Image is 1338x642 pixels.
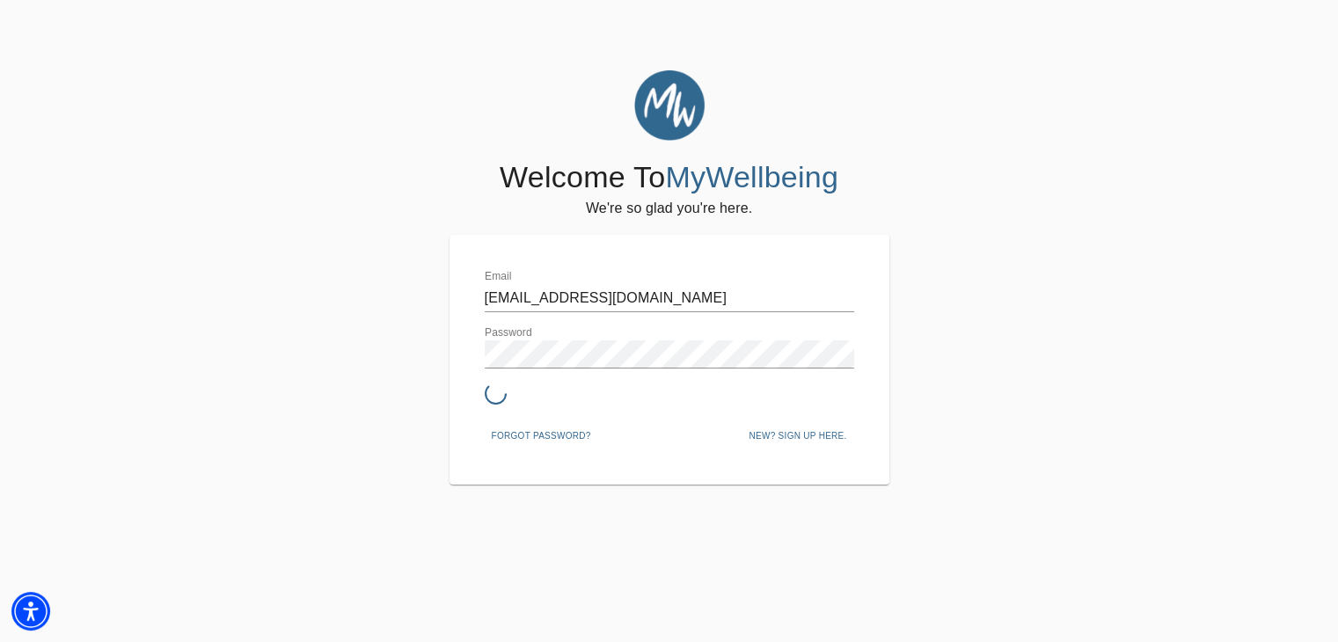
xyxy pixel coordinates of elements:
[485,423,598,449] button: Forgot password?
[749,428,846,444] span: New? Sign up here.
[11,592,50,631] div: Accessibility Menu
[500,159,838,196] h4: Welcome To
[665,160,838,193] span: MyWellbeing
[634,70,705,141] img: MyWellbeing
[485,328,532,339] label: Password
[492,428,591,444] span: Forgot password?
[586,196,752,221] h6: We're so glad you're here.
[485,427,598,441] a: Forgot password?
[485,272,512,282] label: Email
[742,423,853,449] button: New? Sign up here.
